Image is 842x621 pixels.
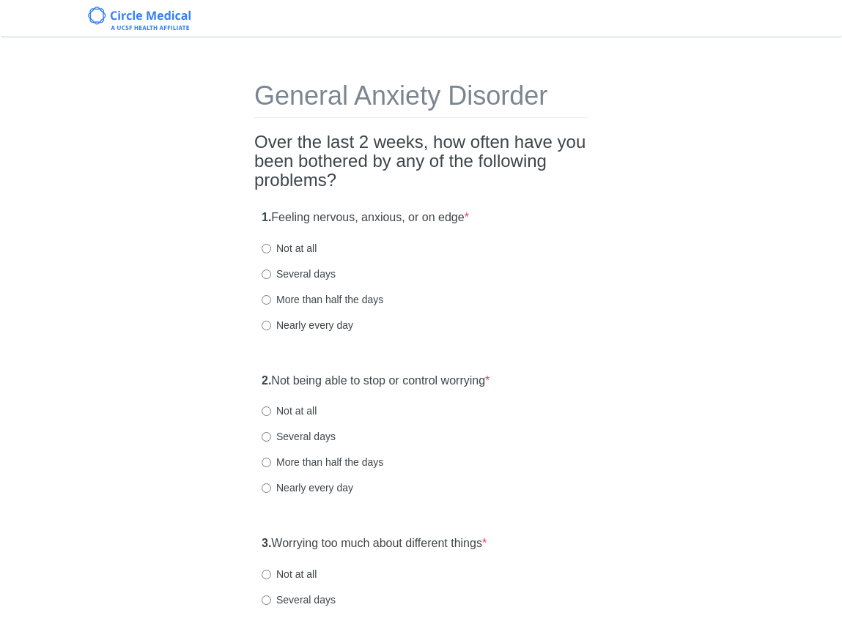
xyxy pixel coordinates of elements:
[262,595,271,605] input: Several days
[262,455,383,469] label: More than half the days
[254,81,588,118] h1: General Anxiety Disorder
[262,374,271,387] strong: 2.
[262,535,487,552] label: Worrying too much about different things
[262,318,353,332] label: Nearly every day
[262,592,336,607] label: Several days
[262,429,336,444] label: Several days
[262,570,271,579] input: Not at all
[262,406,271,416] input: Not at all
[262,483,271,493] input: Nearly every day
[262,458,271,467] input: More than half the days
[262,244,271,253] input: Not at all
[88,7,191,30] img: Circle Medical Logo
[262,432,271,442] input: Several days
[262,567,317,581] label: Not at all
[262,269,271,279] input: Several days
[262,537,271,549] strong: 3.
[262,292,383,307] label: More than half the days
[262,209,469,226] label: Feeling nervous, anxious, or on edge
[262,321,271,330] input: Nearly every day
[262,241,317,256] label: Not at all
[262,480,353,495] label: Nearly every day
[262,404,317,418] label: Not at all
[262,373,490,390] label: Not being able to stop or control worrying
[262,267,336,281] label: Several days
[262,211,271,223] strong: 1.
[262,295,271,305] input: More than half the days
[254,133,588,190] h2: Over the last 2 weeks, how often have you been bothered by any of the following problems?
